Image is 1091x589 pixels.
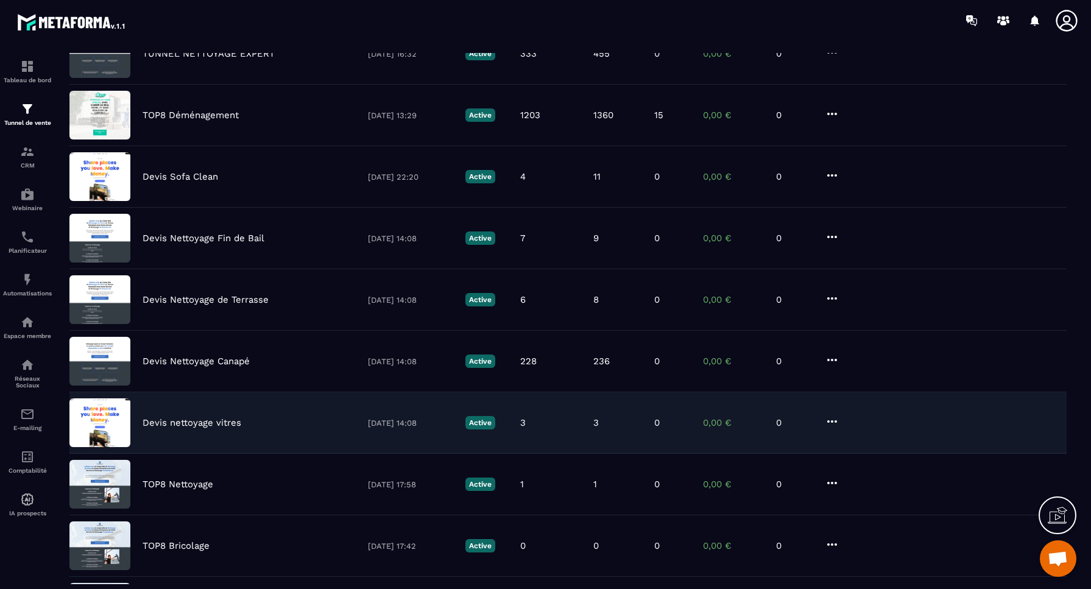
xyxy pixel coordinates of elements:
p: 0 [776,356,813,367]
p: Automatisations [3,290,52,297]
img: automations [20,272,35,287]
p: 3 [520,417,526,428]
p: TOP8 Bricolage [143,540,210,551]
a: automationsautomationsAutomatisations [3,263,52,306]
a: Ouvrir le chat [1040,540,1076,577]
p: 0 [593,540,599,551]
p: TUNNEL NETTOYAGE EXPERT [143,48,275,59]
p: [DATE] 14:08 [368,418,453,428]
p: 228 [520,356,537,367]
a: formationformationTunnel de vente [3,93,52,135]
p: 1 [520,479,524,490]
img: automations [20,315,35,330]
p: 0 [776,233,813,244]
p: 0,00 € [703,110,764,121]
p: Active [465,478,495,491]
p: 0 [776,417,813,428]
p: [DATE] 14:08 [368,295,453,305]
img: image [69,275,130,324]
p: [DATE] 17:58 [368,480,453,489]
p: Active [465,231,495,245]
img: image [69,214,130,263]
a: emailemailE-mailing [3,398,52,440]
p: [DATE] 16:32 [368,49,453,58]
p: Devis Nettoyage Canapé [143,356,250,367]
p: Planificateur [3,247,52,254]
img: image [69,152,130,201]
img: automations [20,492,35,507]
p: 0 [776,294,813,305]
a: automationsautomationsEspace membre [3,306,52,348]
p: 0 [654,479,660,490]
p: 0,00 € [703,171,764,182]
p: Réseaux Sociaux [3,375,52,389]
p: Active [465,47,495,60]
img: accountant [20,450,35,464]
p: IA prospects [3,510,52,517]
img: formation [20,59,35,74]
p: Devis nettoyage vitres [143,417,241,428]
img: image [69,29,130,78]
p: 1360 [593,110,613,121]
a: formationformationCRM [3,135,52,178]
p: Devis Sofa Clean [143,171,218,182]
p: Active [465,354,495,368]
p: 333 [520,48,537,59]
p: 0,00 € [703,417,764,428]
p: 0,00 € [703,233,764,244]
img: image [69,337,130,386]
p: [DATE] 22:20 [368,172,453,182]
a: accountantaccountantComptabilité [3,440,52,483]
img: image [69,460,130,509]
p: 0 [654,48,660,59]
p: TOP8 Nettoyage [143,479,213,490]
p: 0 [776,479,813,490]
p: Devis Nettoyage de Terrasse [143,294,269,305]
p: Devis Nettoyage Fin de Bail [143,233,264,244]
a: social-networksocial-networkRéseaux Sociaux [3,348,52,398]
p: 15 [654,110,663,121]
p: 0 [776,171,813,182]
p: Espace membre [3,333,52,339]
p: 11 [593,171,601,182]
p: 0 [776,48,813,59]
img: image [69,398,130,447]
p: 1203 [520,110,540,121]
p: 0 [654,417,660,428]
p: [DATE] 14:08 [368,357,453,366]
p: E-mailing [3,425,52,431]
img: logo [17,11,127,33]
p: 0 [654,171,660,182]
p: Webinaire [3,205,52,211]
p: Tunnel de vente [3,119,52,126]
p: 0 [776,110,813,121]
img: image [69,91,130,139]
p: 455 [593,48,610,59]
p: TOP8 Déménagement [143,110,239,121]
img: image [69,521,130,570]
p: 0 [654,356,660,367]
p: Active [465,416,495,429]
p: 4 [520,171,526,182]
p: 0,00 € [703,540,764,551]
p: Active [465,539,495,552]
p: 0 [776,540,813,551]
p: Tableau de bord [3,77,52,83]
p: 0 [654,540,660,551]
p: [DATE] 17:42 [368,541,453,551]
p: 0,00 € [703,479,764,490]
p: CRM [3,162,52,169]
p: [DATE] 13:29 [368,111,453,120]
p: Active [465,108,495,122]
img: social-network [20,358,35,372]
a: schedulerschedulerPlanificateur [3,220,52,263]
p: 9 [593,233,599,244]
p: [DATE] 14:08 [368,234,453,243]
p: 6 [520,294,526,305]
img: formation [20,102,35,116]
img: scheduler [20,230,35,244]
p: Comptabilité [3,467,52,474]
p: 0 [654,294,660,305]
a: automationsautomationsWebinaire [3,178,52,220]
p: 0 [520,540,526,551]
